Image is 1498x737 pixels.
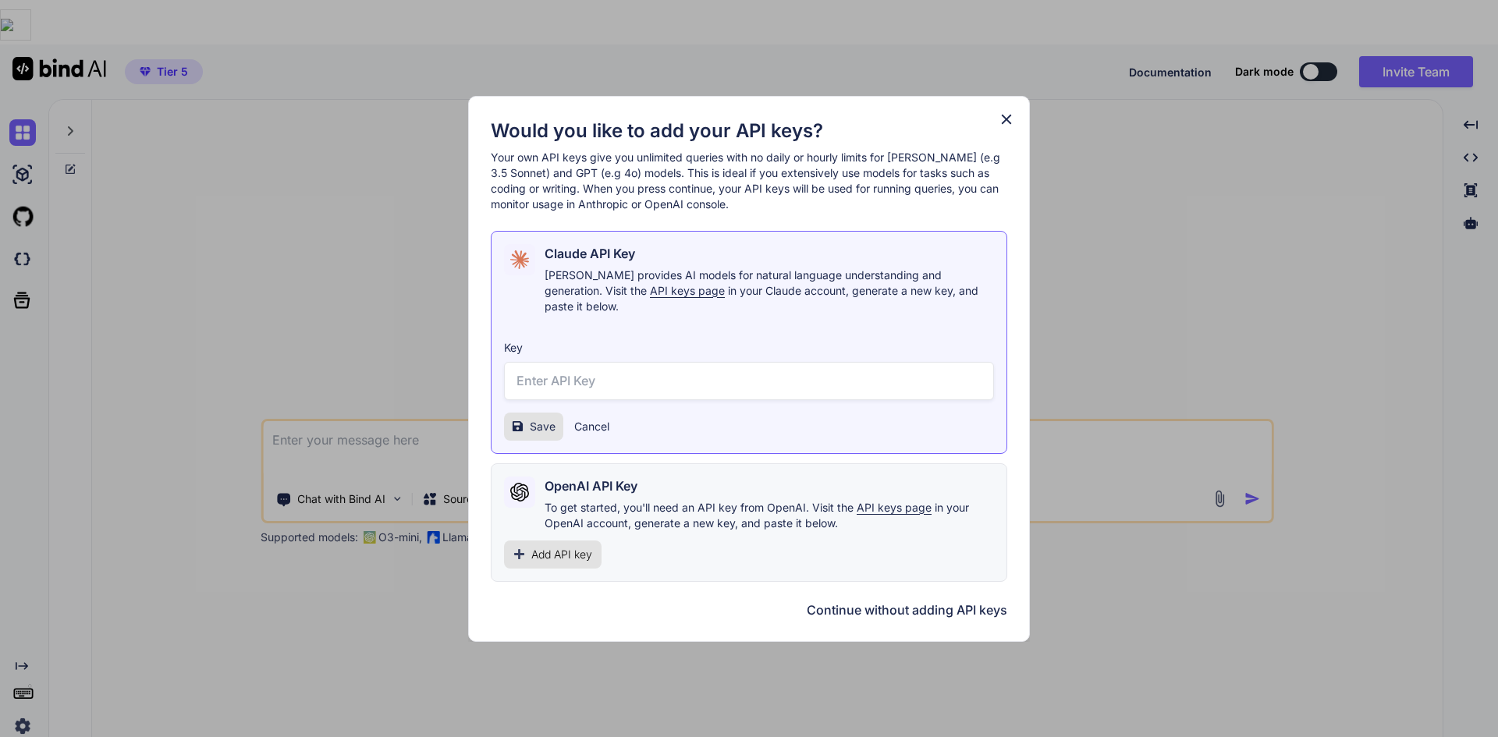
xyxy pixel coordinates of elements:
[530,419,556,434] span: Save
[491,150,1007,212] p: Your own API keys give you unlimited queries with no daily or hourly limits for [PERSON_NAME] (e....
[531,547,592,562] span: Add API key
[574,419,609,434] button: Cancel
[545,268,994,314] p: [PERSON_NAME] provides AI models for natural language understanding and generation. Visit the in ...
[807,601,1007,619] button: Continue without adding API keys
[545,244,635,263] h2: Claude API Key
[504,362,994,400] input: Enter API Key
[545,500,994,531] p: To get started, you'll need an API key from OpenAI. Visit the in your OpenAI account, generate a ...
[545,477,637,495] h2: OpenAI API Key
[504,413,563,441] button: Save
[857,501,932,514] span: API keys page
[504,340,994,356] h3: Key
[650,284,725,297] span: API keys page
[491,119,1007,144] h1: Would you like to add your API keys?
